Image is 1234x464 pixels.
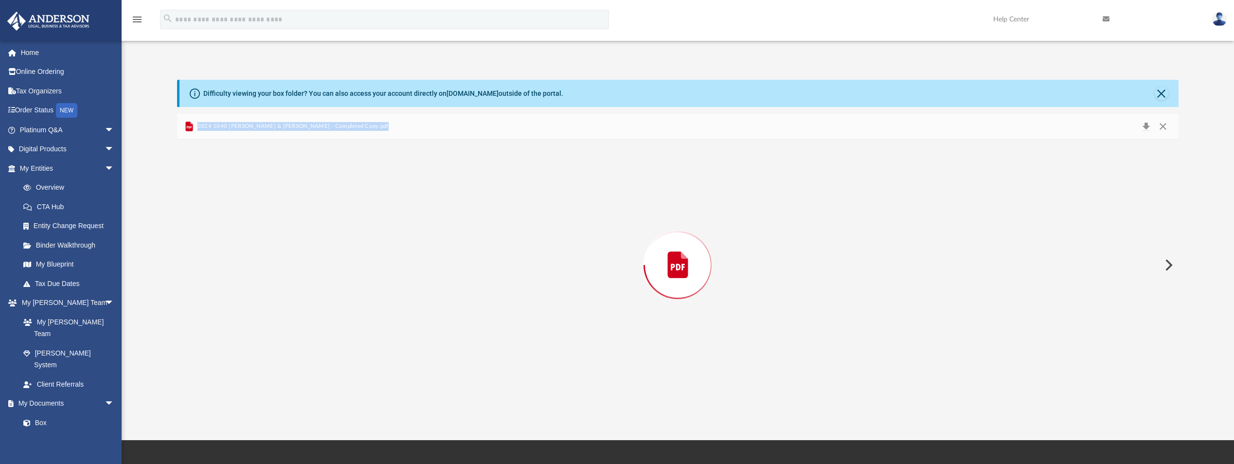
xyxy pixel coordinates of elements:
span: arrow_drop_down [105,293,124,313]
img: Anderson Advisors Platinum Portal [4,12,92,31]
div: Difficulty viewing your box folder? You can also access your account directly on outside of the p... [203,89,563,99]
a: Platinum Q&Aarrow_drop_down [7,120,129,140]
i: menu [131,14,143,25]
img: User Pic [1212,12,1227,26]
a: My [PERSON_NAME] Team [14,312,119,343]
a: My Documentsarrow_drop_down [7,394,124,413]
a: Overview [14,178,129,197]
a: menu [131,18,143,25]
a: My Entitiesarrow_drop_down [7,159,129,178]
i: search [162,13,173,24]
span: arrow_drop_down [105,394,124,414]
a: Tax Due Dates [14,274,129,293]
a: CTA Hub [14,197,129,216]
div: Preview [177,114,1178,391]
span: 2024 1040 [PERSON_NAME] & [PERSON_NAME] - Completed Copy.pdf [195,122,388,131]
div: NEW [56,103,77,118]
span: arrow_drop_down [105,120,124,140]
span: arrow_drop_down [105,140,124,160]
a: My [PERSON_NAME] Teamarrow_drop_down [7,293,124,313]
a: Online Ordering [7,62,129,82]
a: [DOMAIN_NAME] [447,89,499,97]
a: Home [7,43,129,62]
a: [PERSON_NAME] System [14,343,124,375]
a: Entity Change Request [14,216,129,236]
a: Digital Productsarrow_drop_down [7,140,129,159]
button: Close [1154,120,1172,133]
a: Client Referrals [14,375,124,394]
span: arrow_drop_down [105,159,124,178]
button: Close [1155,87,1168,100]
a: Tax Organizers [7,81,129,101]
button: Next File [1157,251,1179,279]
a: My Blueprint [14,255,124,274]
a: Box [14,413,119,432]
a: Order StatusNEW [7,101,129,121]
a: Binder Walkthrough [14,235,129,255]
button: Download [1137,120,1155,133]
